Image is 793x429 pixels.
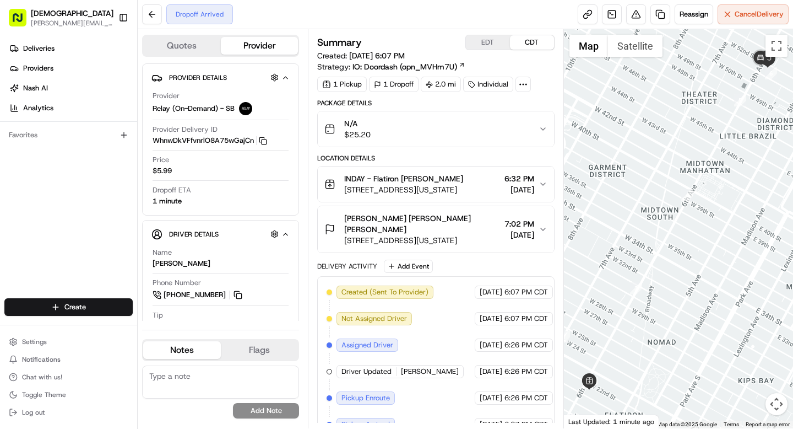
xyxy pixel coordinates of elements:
[765,393,787,415] button: Map camera controls
[22,373,62,382] span: Chat with us!
[22,408,45,417] span: Log out
[567,414,603,428] img: Google
[4,369,133,385] button: Chat with us!
[344,184,463,195] span: [STREET_ADDRESS][US_STATE]
[4,79,137,97] a: Nash AI
[349,51,405,61] span: [DATE] 6:07 PM
[504,314,548,324] span: 6:07 PM CDT
[352,61,457,72] span: IO: Doordash (opn_MVHm7U)
[317,154,554,163] div: Location Details
[23,103,53,113] span: Analytics
[569,35,608,57] button: Show street map
[586,377,598,389] div: 2
[341,393,390,403] span: Pickup Enroute
[151,225,290,243] button: Driver Details
[153,248,172,258] span: Name
[31,19,113,28] span: [PERSON_NAME][EMAIL_ADDRESS][DOMAIN_NAME]
[4,126,133,144] div: Favorites
[143,37,221,55] button: Quotes
[401,367,459,377] span: [PERSON_NAME]
[504,218,534,229] span: 7:02 PM
[384,260,433,273] button: Add Event
[735,9,784,19] span: Cancel Delivery
[317,99,554,108] div: Package Details
[153,104,235,114] span: Relay (On-Demand) - SB
[153,196,182,206] div: 1 minute
[22,355,61,364] span: Notifications
[4,99,137,117] a: Analytics
[23,63,53,73] span: Providers
[352,61,465,72] a: IO: Doordash (opn_MVHm7U)
[318,206,553,253] button: [PERSON_NAME] [PERSON_NAME] [PERSON_NAME][STREET_ADDRESS][US_STATE]7:02 PM[DATE]
[153,278,201,288] span: Phone Number
[153,155,169,165] span: Price
[169,230,219,239] span: Driver Details
[480,314,502,324] span: [DATE]
[659,347,715,356] a: Powered byPylon
[153,259,210,269] div: [PERSON_NAME]
[504,367,548,377] span: 6:26 PM CDT
[344,118,371,129] span: N/A
[221,37,298,55] button: Provider
[718,4,789,24] button: CancelDelivery
[4,4,114,31] button: [DEMOGRAPHIC_DATA][PERSON_NAME][EMAIL_ADDRESS][DOMAIN_NAME]
[317,61,465,72] div: Strategy:
[630,282,642,294] div: 3
[22,337,47,346] span: Settings
[675,4,713,24] button: Reassign
[23,83,48,93] span: Nash AI
[466,35,510,50] button: EDT
[765,67,777,79] div: 6
[344,173,463,184] span: INDAY - Flatiron [PERSON_NAME]
[341,314,407,324] span: Not Assigned Driver
[4,352,133,367] button: Notifications
[239,102,252,115] img: relay_logo_black.png
[480,340,502,350] span: [DATE]
[608,35,662,57] button: Show satellite imagery
[480,287,502,297] span: [DATE]
[4,40,137,57] a: Deliveries
[4,298,133,316] button: Create
[480,393,502,403] span: [DATE]
[317,262,377,271] div: Delivery Activity
[317,77,367,92] div: 1 Pickup
[4,334,133,350] button: Settings
[4,387,133,403] button: Toggle Theme
[153,310,163,320] span: Tip
[480,367,502,377] span: [DATE]
[153,91,180,101] span: Provider
[4,405,133,420] button: Log out
[169,73,227,82] span: Provider Details
[153,185,191,195] span: Dropoff ETA
[510,35,554,50] button: CDT
[691,347,715,356] span: Pylon
[341,287,428,297] span: Created (Sent To Provider)
[504,340,548,350] span: 6:26 PM CDT
[153,289,244,301] a: [PHONE_NUMBER]
[734,94,746,106] div: 5
[318,111,553,147] button: N/A$25.20
[317,37,362,47] h3: Summary
[317,50,405,61] span: Created:
[724,421,739,427] a: Terms
[4,60,137,77] a: Providers
[318,167,553,202] button: INDAY - Flatiron [PERSON_NAME][STREET_ADDRESS][US_STATE]6:32 PM[DATE]
[153,166,172,176] span: $5.99
[558,331,570,343] div: 1
[153,136,267,146] button: WhnwDkVFfvnrlO8A75wGajCn
[344,235,499,246] span: [STREET_ADDRESS][US_STATE]
[504,173,534,184] span: 6:32 PM
[153,125,218,135] span: Provider Delivery ID
[341,340,393,350] span: Assigned Driver
[564,415,659,428] div: Last Updated: 1 minute ago
[344,213,499,235] span: [PERSON_NAME] [PERSON_NAME] [PERSON_NAME]
[504,287,548,297] span: 6:07 PM CDT
[221,341,298,359] button: Flags
[64,302,86,312] span: Create
[23,44,55,53] span: Deliveries
[504,184,534,195] span: [DATE]
[151,68,290,87] button: Provider Details
[31,8,113,19] button: [DEMOGRAPHIC_DATA]
[567,414,603,428] a: Open this area in Google Maps (opens a new window)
